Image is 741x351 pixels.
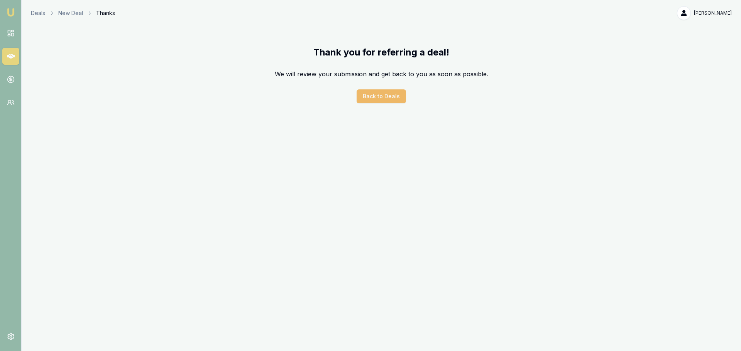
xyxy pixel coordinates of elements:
a: Deals [31,9,45,17]
button: Back to Deals [357,89,406,103]
img: emu-icon-u.png [6,8,15,17]
span: [PERSON_NAME] [694,10,732,16]
h2: Thank you for referring a deal! [34,46,729,59]
nav: breadcrumb [31,9,115,17]
span: Thanks [96,9,115,17]
a: New Deal [58,9,83,17]
a: Back to Deals [357,92,406,100]
p: We will review your submission and get back to you as soon as possible. [34,69,729,79]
